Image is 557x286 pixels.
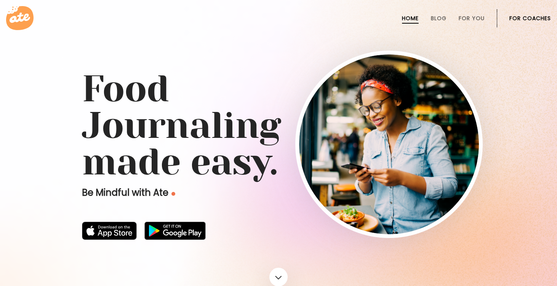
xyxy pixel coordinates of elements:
[144,222,206,240] img: badge-download-google.png
[509,15,551,21] a: For Coaches
[431,15,447,21] a: Blog
[402,15,419,21] a: Home
[82,222,137,240] img: badge-download-apple.svg
[299,54,479,234] img: home-hero-img-rounded.png
[82,187,295,199] p: Be Mindful with Ate
[459,15,485,21] a: For You
[82,71,475,181] h1: Food Journaling made easy.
